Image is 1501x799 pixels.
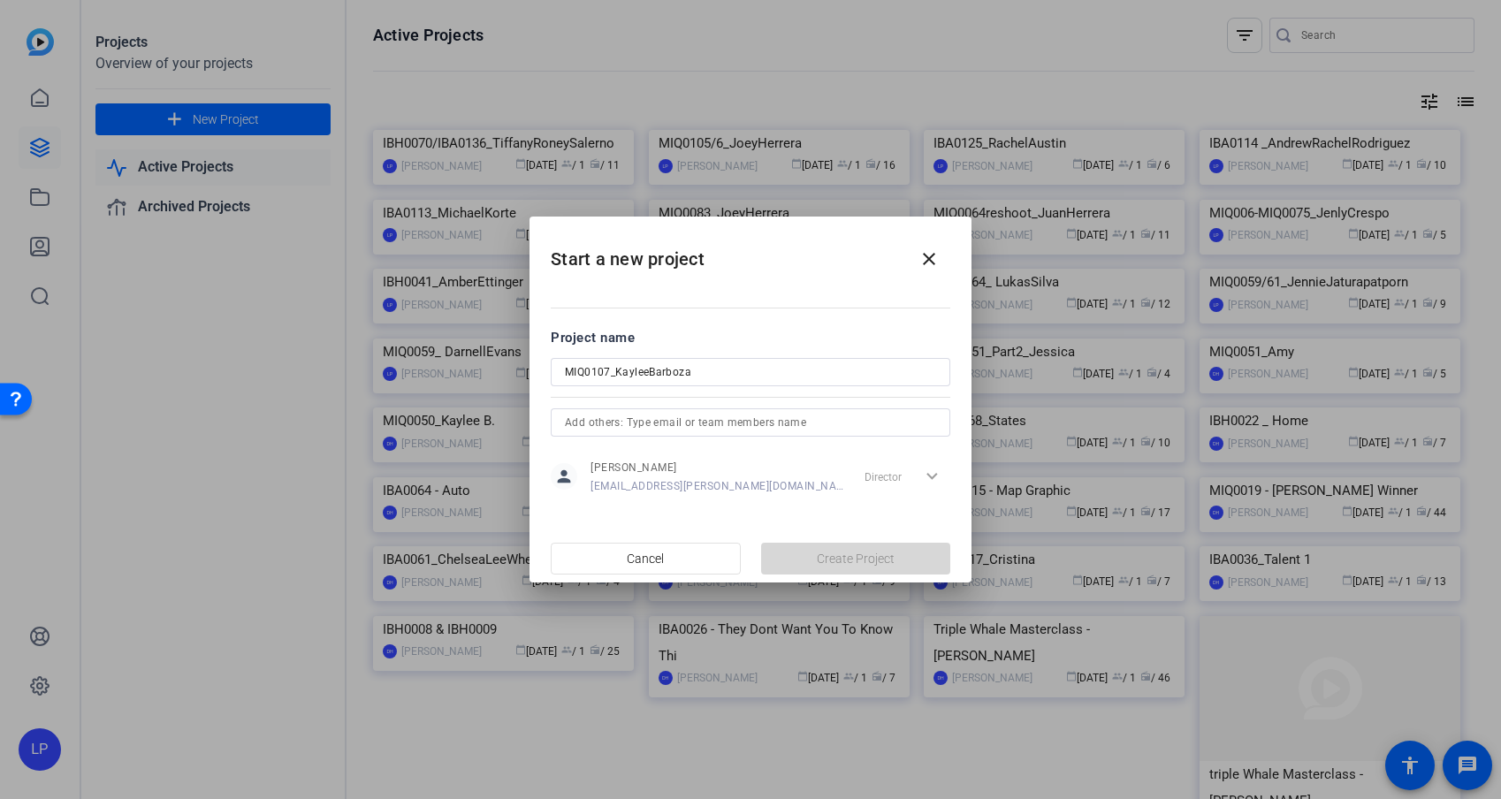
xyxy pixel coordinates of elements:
h2: Start a new project [530,217,971,288]
mat-icon: person [551,463,577,490]
span: [PERSON_NAME] [590,460,844,475]
div: Project name [551,328,950,347]
mat-icon: close [918,248,940,270]
input: Enter Project Name [565,361,936,383]
button: Cancel [551,543,741,575]
input: Add others: Type email or team members name [565,412,936,433]
span: [EMAIL_ADDRESS][PERSON_NAME][DOMAIN_NAME] [590,479,844,493]
span: Cancel [627,542,664,575]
